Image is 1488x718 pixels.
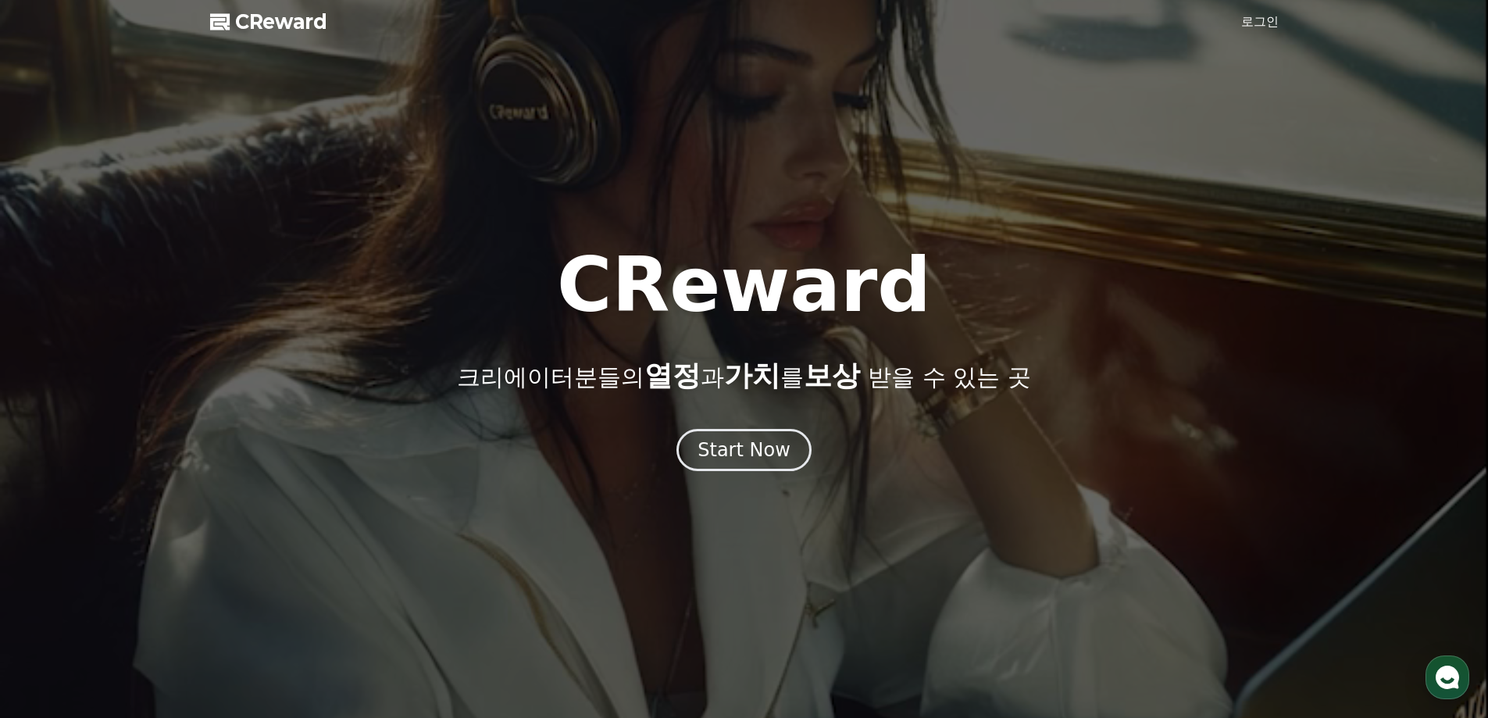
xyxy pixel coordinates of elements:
[724,359,780,391] span: 가치
[698,438,790,463] div: Start Now
[557,248,931,323] h1: CReward
[457,360,1030,391] p: 크리에이터분들의 과 를 받을 수 있는 곳
[235,9,327,34] span: CReward
[644,359,701,391] span: 열정
[1241,13,1279,31] a: 로그인
[676,445,812,459] a: Start Now
[676,429,812,471] button: Start Now
[804,359,860,391] span: 보상
[210,9,327,34] a: CReward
